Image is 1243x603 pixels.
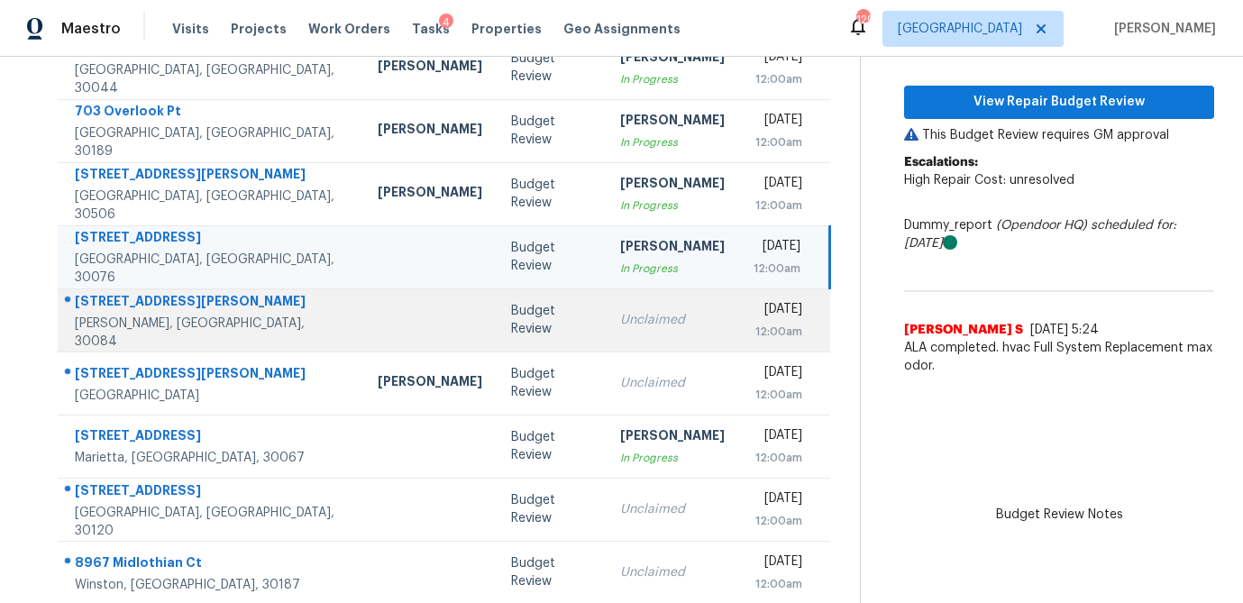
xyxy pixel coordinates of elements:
[378,183,482,206] div: [PERSON_NAME]
[1030,324,1099,336] span: [DATE] 5:24
[754,449,802,467] div: 12:00am
[620,111,725,133] div: [PERSON_NAME]
[511,50,591,86] div: Budget Review
[75,292,349,315] div: [STREET_ADDRESS][PERSON_NAME]
[563,20,681,38] span: Geo Assignments
[511,176,591,212] div: Budget Review
[754,489,802,512] div: [DATE]
[75,449,349,467] div: Marietta, [GEOGRAPHIC_DATA], 30067
[61,20,121,38] span: Maestro
[754,300,802,323] div: [DATE]
[620,133,725,151] div: In Progress
[754,133,802,151] div: 12:00am
[75,387,349,405] div: [GEOGRAPHIC_DATA]
[511,554,591,590] div: Budget Review
[75,553,349,576] div: 8967 Midlothian Ct
[620,196,725,215] div: In Progress
[754,237,800,260] div: [DATE]
[75,187,349,224] div: [GEOGRAPHIC_DATA], [GEOGRAPHIC_DATA], 30506
[511,113,591,149] div: Budget Review
[754,575,802,593] div: 12:00am
[172,20,209,38] span: Visits
[856,11,869,29] div: 129
[75,364,349,387] div: [STREET_ADDRESS][PERSON_NAME]
[996,219,1087,232] i: (Opendoor HQ)
[754,111,802,133] div: [DATE]
[620,70,725,88] div: In Progress
[754,48,802,70] div: [DATE]
[75,426,349,449] div: [STREET_ADDRESS]
[471,20,542,38] span: Properties
[620,374,725,392] div: Unclaimed
[75,165,349,187] div: [STREET_ADDRESS][PERSON_NAME]
[511,428,591,464] div: Budget Review
[75,61,349,97] div: [GEOGRAPHIC_DATA], [GEOGRAPHIC_DATA], 30044
[620,449,725,467] div: In Progress
[75,504,349,540] div: [GEOGRAPHIC_DATA], [GEOGRAPHIC_DATA], 30120
[919,91,1200,114] span: View Repair Budget Review
[620,174,725,196] div: [PERSON_NAME]
[308,20,390,38] span: Work Orders
[898,20,1022,38] span: [GEOGRAPHIC_DATA]
[378,57,482,79] div: [PERSON_NAME]
[75,124,349,160] div: [GEOGRAPHIC_DATA], [GEOGRAPHIC_DATA], 30189
[904,216,1214,252] div: Dummy_report
[754,323,802,341] div: 12:00am
[904,126,1214,144] p: This Budget Review requires GM approval
[985,506,1134,524] span: Budget Review Notes
[412,23,450,35] span: Tasks
[511,239,591,275] div: Budget Review
[439,14,453,32] div: 4
[904,339,1214,375] span: ALA completed. hvac Full System Replacement max odor.
[754,512,802,530] div: 12:00am
[75,102,349,124] div: 703 Overlook Pt
[620,563,725,581] div: Unclaimed
[754,260,800,278] div: 12:00am
[904,156,978,169] b: Escalations:
[511,302,591,338] div: Budget Review
[620,237,725,260] div: [PERSON_NAME]
[904,321,1023,339] span: [PERSON_NAME] S
[754,70,802,88] div: 12:00am
[904,86,1214,119] button: View Repair Budget Review
[511,365,591,401] div: Budget Review
[620,48,725,70] div: [PERSON_NAME]
[754,426,802,449] div: [DATE]
[75,481,349,504] div: [STREET_ADDRESS]
[378,120,482,142] div: [PERSON_NAME]
[75,315,349,351] div: [PERSON_NAME], [GEOGRAPHIC_DATA], 30084
[511,491,591,527] div: Budget Review
[904,219,1176,250] i: scheduled for: [DATE]
[378,372,482,395] div: [PERSON_NAME]
[75,576,349,594] div: Winston, [GEOGRAPHIC_DATA], 30187
[754,363,802,386] div: [DATE]
[75,228,349,251] div: [STREET_ADDRESS]
[754,553,802,575] div: [DATE]
[75,251,349,287] div: [GEOGRAPHIC_DATA], [GEOGRAPHIC_DATA], 30076
[754,174,802,196] div: [DATE]
[904,174,1074,187] span: High Repair Cost: unresolved
[620,500,725,518] div: Unclaimed
[754,386,802,404] div: 12:00am
[231,20,287,38] span: Projects
[620,311,725,329] div: Unclaimed
[754,196,802,215] div: 12:00am
[1107,20,1216,38] span: [PERSON_NAME]
[620,426,725,449] div: [PERSON_NAME]
[620,260,725,278] div: In Progress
